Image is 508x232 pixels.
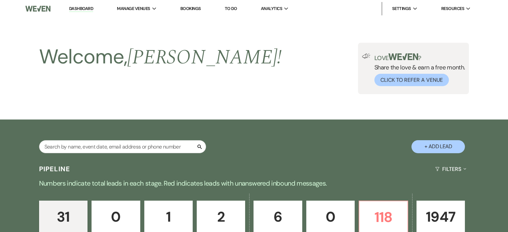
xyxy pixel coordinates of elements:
p: Love ? [374,53,465,61]
p: 31 [43,206,83,228]
a: To Do [225,6,237,11]
p: 6 [258,206,298,228]
button: + Add Lead [411,140,465,153]
p: 118 [363,206,403,228]
p: 0 [311,206,350,228]
div: Share the love & earn a free month. [370,53,465,86]
img: loud-speaker-illustration.svg [362,53,370,59]
h3: Pipeline [39,164,70,174]
img: weven-logo-green.svg [388,53,418,60]
p: 0 [96,206,136,228]
span: Manage Venues [117,5,150,12]
button: Filters [433,160,469,178]
h2: Welcome, [39,43,282,71]
span: [PERSON_NAME] ! [127,42,282,73]
input: Search by name, event date, email address or phone number [39,140,206,153]
span: Settings [392,5,411,12]
p: 1947 [421,206,461,228]
img: Weven Logo [25,2,50,16]
button: Click to Refer a Venue [374,74,449,86]
p: 1 [149,206,188,228]
a: Dashboard [69,6,93,12]
span: Analytics [261,5,282,12]
a: Bookings [180,6,201,11]
span: Resources [441,5,464,12]
p: 2 [201,206,241,228]
p: Numbers indicate total leads in each stage. Red indicates leads with unanswered inbound messages. [14,178,495,189]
